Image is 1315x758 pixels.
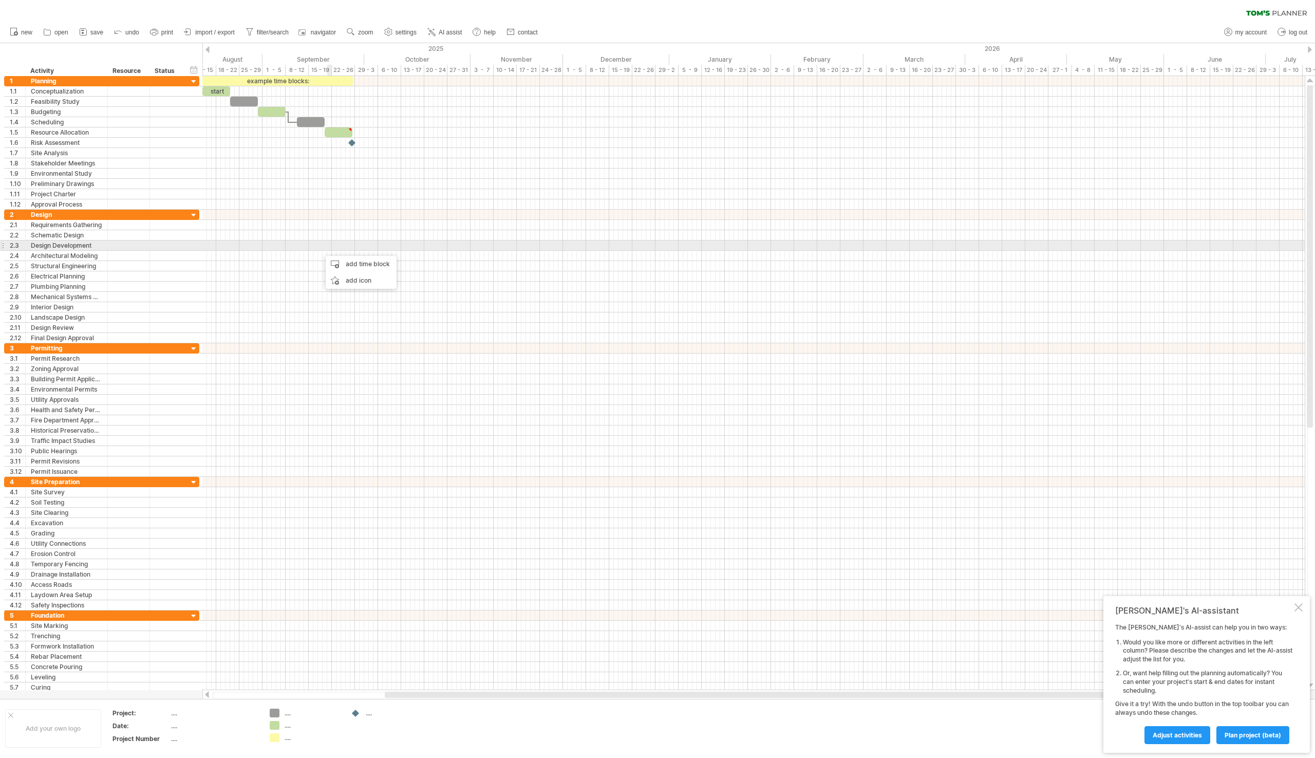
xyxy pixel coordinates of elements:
[10,559,25,569] div: 4.8
[31,631,102,641] div: Trenching
[1164,54,1266,65] div: June 2026
[311,29,336,36] span: navigator
[10,436,25,446] div: 3.9
[31,508,102,517] div: Site Clearing
[771,54,863,65] div: February 2026
[31,210,102,219] div: Design
[10,261,25,271] div: 2.5
[10,220,25,230] div: 2.1
[31,395,102,404] div: Utility Approvals
[10,395,25,404] div: 3.5
[10,292,25,302] div: 2.8
[31,652,102,661] div: Rebar Placement
[748,65,771,76] div: 26 - 30
[77,26,106,39] a: save
[10,446,25,456] div: 3.10
[1275,26,1310,39] a: log out
[230,97,258,106] div: ​
[979,65,1002,76] div: 6 - 10
[31,97,102,106] div: Feasibility Study
[10,384,25,394] div: 3.4
[1123,669,1292,695] li: Or, want help filling out the planning automatically? You can enter your project's start & end da...
[586,65,609,76] div: 8 - 12
[10,76,25,86] div: 1
[31,621,102,631] div: Site Marking
[817,65,840,76] div: 16 - 20
[31,333,102,343] div: Final Design Approval
[382,26,420,39] a: settings
[54,29,68,36] span: open
[31,518,102,528] div: Excavation
[31,384,102,394] div: Environmental Permits
[10,138,25,147] div: 1.6
[171,734,257,743] div: ....
[863,65,887,76] div: 2 - 6
[21,29,32,36] span: new
[31,600,102,610] div: Safety Inspections
[111,26,142,39] a: undo
[31,148,102,158] div: Site Analysis
[262,65,286,76] div: 1 - 5
[1144,726,1210,744] a: Adjust activities
[31,487,102,497] div: Site Survey
[10,282,25,291] div: 2.7
[447,65,471,76] div: 27 - 31
[31,641,102,651] div: Formwork Installation
[5,709,101,748] div: Add your own logo
[10,405,25,415] div: 3.6
[1141,65,1164,76] div: 25 - 29
[10,497,25,507] div: 4.2
[1280,65,1303,76] div: 6 - 10
[31,436,102,446] div: Traffic Impact Studies
[1118,65,1141,76] div: 18 - 22
[10,302,25,312] div: 2.9
[10,354,25,363] div: 3.1
[10,539,25,548] div: 4.6
[10,518,25,528] div: 4.4
[125,29,139,36] span: undo
[165,54,262,65] div: August 2025
[31,569,102,579] div: Drainage Installation
[1153,731,1202,739] span: Adjust activities
[31,76,102,86] div: Planning
[31,467,102,476] div: Permit Issuance
[10,117,25,127] div: 1.4
[364,54,471,65] div: October 2025
[309,65,332,76] div: 15 - 19
[10,477,25,487] div: 4
[112,709,169,717] div: Project:
[243,26,292,39] a: filter/search
[540,65,563,76] div: 24 - 28
[31,415,102,425] div: Fire Department Approval
[31,662,102,672] div: Concrete Pouring
[366,709,422,717] div: ....
[1115,605,1292,616] div: [PERSON_NAME]'s AI-assistant
[31,354,102,363] div: Permit Research
[10,199,25,209] div: 1.12
[285,709,341,717] div: ....
[344,26,376,39] a: zoom
[1048,65,1072,76] div: 27 - 1
[31,312,102,322] div: Landscape Design
[358,29,373,36] span: zoom
[10,580,25,589] div: 4.10
[30,66,102,76] div: Activity
[325,127,352,137] div: ​
[31,672,102,682] div: Leveling
[794,65,817,76] div: 9 - 13
[933,65,956,76] div: 23 - 27
[112,722,169,730] div: Date:
[31,138,102,147] div: Risk Assessment
[285,721,341,730] div: ....
[31,158,102,168] div: Stakeholder Meetings
[1115,623,1292,744] div: The [PERSON_NAME]'s AI-assist can help you in two ways: Give it a try! With the undo button in th...
[10,158,25,168] div: 1.8
[31,169,102,178] div: Environmental Study
[31,230,102,240] div: Schematic Design
[31,611,102,620] div: Foundation
[202,76,353,86] div: example time blocks:
[31,117,102,127] div: Scheduling
[563,65,586,76] div: 1 - 5
[31,580,102,589] div: Access Roads
[202,86,230,96] div: start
